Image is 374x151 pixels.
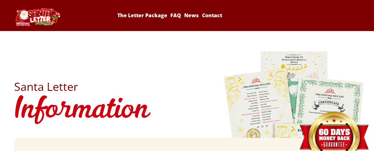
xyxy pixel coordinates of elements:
a: News [183,12,200,19]
a: Contact [201,12,223,19]
h1: Information [14,92,360,128]
img: Santa Letter Logo [14,8,61,26]
a: The Letter Package [116,12,168,19]
h2: Santa Letter [14,81,360,92]
a: FAQ [169,12,182,19]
